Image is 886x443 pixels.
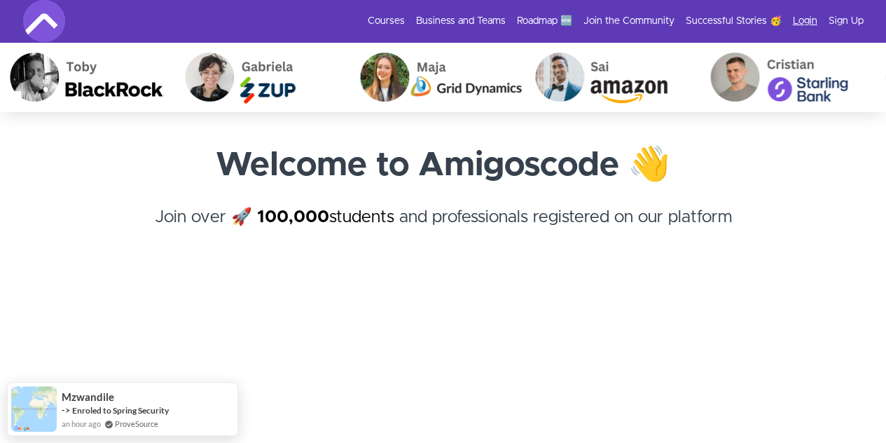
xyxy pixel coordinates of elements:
img: provesource social proof notification image [11,386,57,432]
a: Sign Up [829,14,864,28]
a: Join the Community [583,14,674,28]
img: Cristian [699,42,874,112]
a: Login [793,14,817,28]
img: Sai [524,42,699,112]
span: Mzwandile [62,391,114,403]
h4: Join over 🚀 and professionals registered on our platform [23,205,864,255]
a: Enroled to Spring Security [72,404,169,416]
a: Courses [368,14,405,28]
a: Business and Teams [416,14,506,28]
span: an hour ago [62,418,101,430]
a: 100,000students [257,209,394,226]
a: Roadmap 🆕 [517,14,572,28]
strong: Welcome to Amigoscode 👋 [216,149,670,182]
img: Maja [349,42,524,112]
a: Successful Stories 🥳 [686,14,782,28]
strong: 100,000 [257,209,329,226]
span: -> [62,404,71,416]
a: ProveSource [115,418,158,430]
img: Gabriela [174,42,349,112]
